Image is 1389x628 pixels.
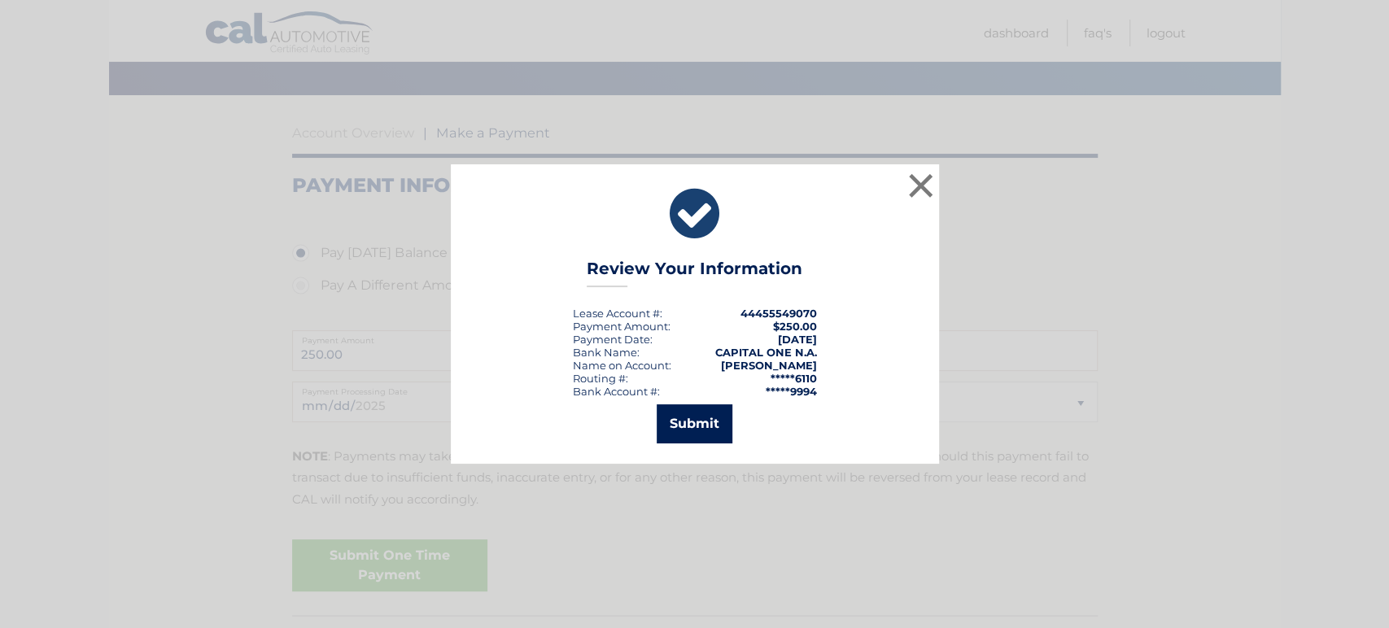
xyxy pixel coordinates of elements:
span: Payment Date [573,333,650,346]
h3: Review Your Information [587,259,802,287]
strong: [PERSON_NAME] [721,359,817,372]
button: × [905,169,937,202]
div: Lease Account #: [573,307,662,320]
div: Payment Amount: [573,320,670,333]
span: [DATE] [778,333,817,346]
div: Bank Name: [573,346,640,359]
span: $250.00 [773,320,817,333]
div: Name on Account: [573,359,671,372]
button: Submit [657,404,732,443]
div: Bank Account #: [573,385,660,398]
strong: 44455549070 [740,307,817,320]
strong: CAPITAL ONE N.A. [715,346,817,359]
div: : [573,333,653,346]
div: Routing #: [573,372,628,385]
